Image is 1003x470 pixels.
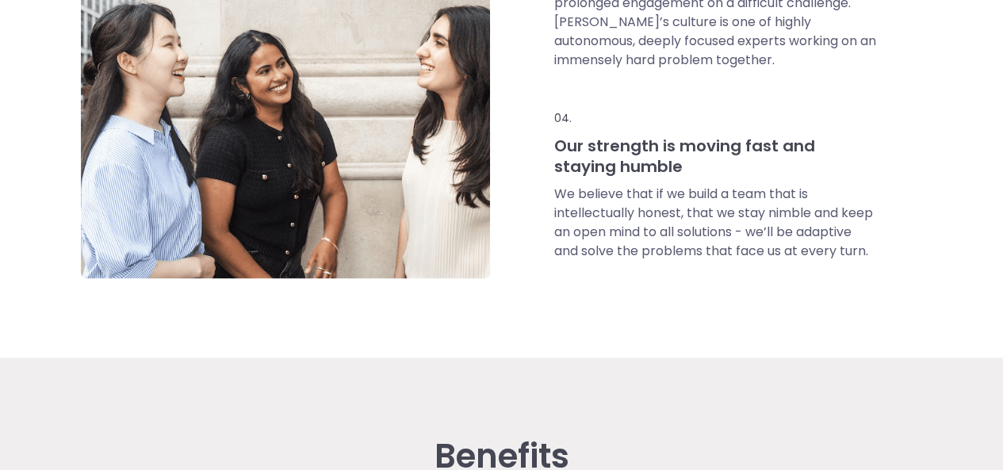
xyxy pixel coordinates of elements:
p: 04. [553,109,876,127]
p: We believe that if we build a team that is intellectually honest, that we stay nimble and keep an... [553,184,876,260]
h3: Our strength is moving fast and staying humble [553,135,876,176]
